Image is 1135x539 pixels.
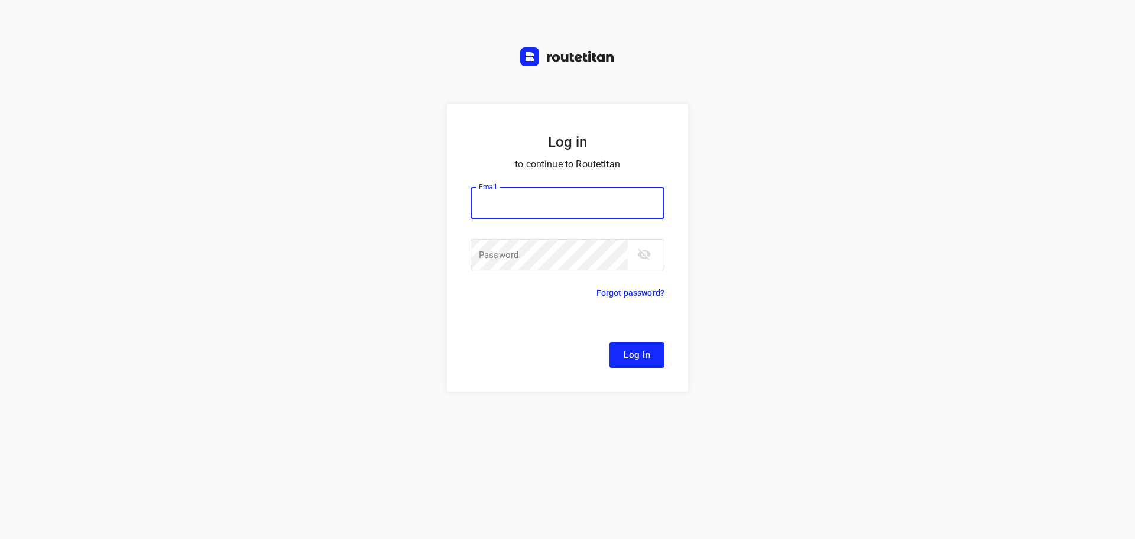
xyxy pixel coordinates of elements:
img: Routetitan [520,47,615,66]
span: Log In [624,347,650,363]
p: to continue to Routetitan [471,156,664,173]
button: toggle password visibility [633,243,656,266]
h5: Log in [471,133,664,151]
button: Log In [609,342,664,368]
p: Forgot password? [596,286,664,300]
